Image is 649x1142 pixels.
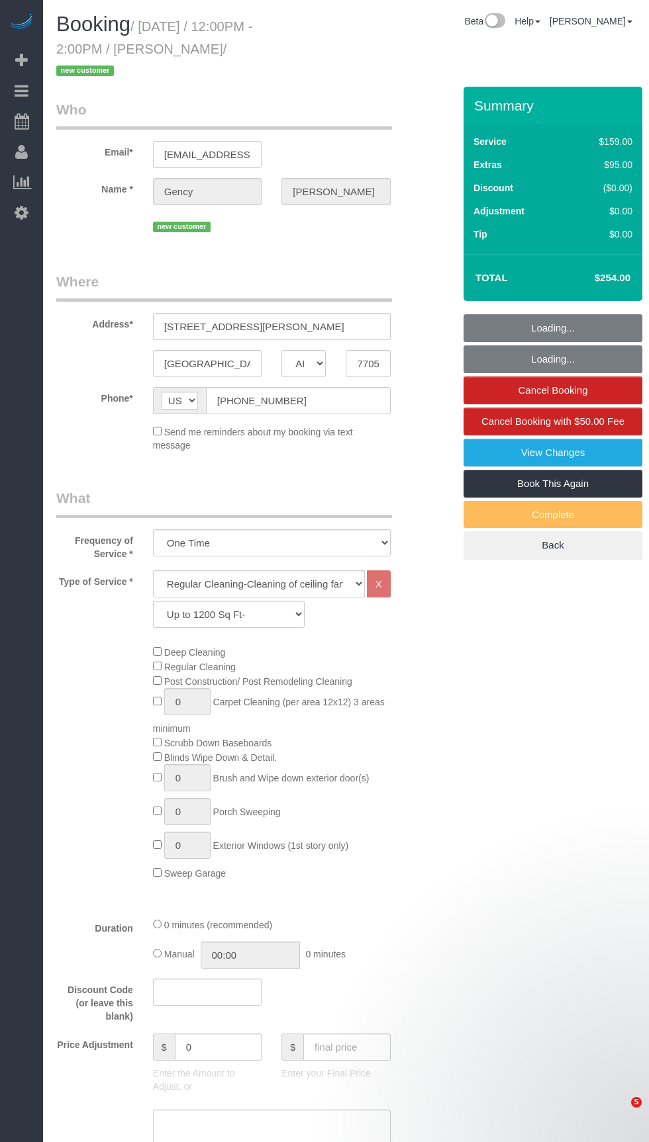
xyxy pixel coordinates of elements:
span: Regular Cleaning [164,662,236,672]
div: ($0.00) [571,181,632,195]
span: $ [153,1033,175,1061]
div: $0.00 [571,204,632,218]
span: Porch Sweeping [213,807,281,817]
span: Exterior Windows (1st story only) [213,840,349,851]
a: Help [515,16,540,26]
a: View Changes [464,439,642,466]
h4: $254.00 [555,273,630,284]
a: Beta [464,16,505,26]
a: [PERSON_NAME] [550,16,632,26]
span: Deep Cleaning [164,647,226,658]
input: Email* [153,141,262,168]
span: Cancel Booking with $50.00 Fee [481,416,624,427]
span: Send me reminders about my booking via text message [153,427,353,451]
a: Cancel Booking [464,376,642,404]
span: $ [281,1033,303,1061]
small: / [DATE] / 12:00PM - 2:00PM / [PERSON_NAME] [56,19,252,79]
input: Phone* [206,387,391,414]
legend: Where [56,272,392,302]
label: Email* [46,141,143,159]
legend: Who [56,100,392,130]
input: final price [303,1033,391,1061]
label: Discount [474,181,513,195]
span: Sweep Garage [164,868,226,879]
span: Manual [164,949,195,959]
label: Type of Service * [46,570,143,588]
h3: Summary [474,98,636,113]
label: Service [474,135,507,148]
span: Booking [56,13,130,36]
img: New interface [483,13,505,30]
span: Blinds Wipe Down & Detail. [164,752,277,763]
input: City* [153,350,262,377]
div: $159.00 [571,135,632,148]
input: Last Name* [281,178,390,205]
span: 0 minutes [305,949,346,959]
img: Automaid Logo [8,13,34,32]
a: Cancel Booking with $50.00 Fee [464,408,642,435]
p: Enter your Final Price [281,1067,390,1080]
div: $95.00 [571,158,632,171]
span: new customer [56,66,114,76]
span: 0 minutes (recommended) [164,920,272,930]
span: Carpet Cleaning (per area 12x12) 3 areas minimum [153,697,385,734]
span: Scrubb Down Baseboards [164,738,272,748]
iframe: Intercom live chat [604,1097,636,1129]
a: Back [464,531,642,559]
label: Discount Code (or leave this blank) [46,979,143,1023]
label: Duration [46,917,143,935]
span: Post Construction/ Post Remodeling Cleaning [164,676,352,687]
input: Zip Code* [346,350,390,377]
strong: Total [475,272,508,283]
label: Tip [474,228,487,241]
span: 5 [631,1097,642,1108]
label: Frequency of Service * [46,529,143,560]
label: Phone* [46,387,143,405]
label: Name * [46,178,143,196]
span: Brush and Wipe down exterior door(s) [213,773,370,783]
label: Price Adjustment [46,1033,143,1051]
div: $0.00 [571,228,632,241]
legend: What [56,488,392,518]
p: Enter the Amount to Adjust, or [153,1067,262,1093]
label: Extras [474,158,502,171]
span: new customer [153,222,211,232]
label: Adjustment [474,204,524,218]
a: Book This Again [464,470,642,498]
label: Address* [46,313,143,331]
input: First Name* [153,178,262,205]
